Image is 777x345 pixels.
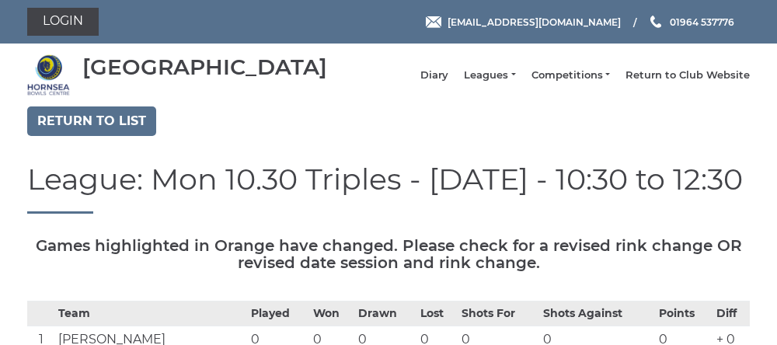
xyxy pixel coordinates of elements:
[648,15,734,30] a: Phone us 01964 537776
[426,16,441,28] img: Email
[354,301,416,326] th: Drawn
[448,16,621,27] span: [EMAIL_ADDRESS][DOMAIN_NAME]
[54,301,247,326] th: Team
[27,237,750,271] h5: Games highlighted in Orange have changed. Please check for a revised rink change OR revised date ...
[539,301,655,326] th: Shots Against
[426,15,621,30] a: Email [EMAIL_ADDRESS][DOMAIN_NAME]
[27,54,70,96] img: Hornsea Bowls Centre
[420,68,448,82] a: Diary
[82,55,327,79] div: [GEOGRAPHIC_DATA]
[27,8,99,36] a: Login
[713,301,750,326] th: Diff
[27,163,750,214] h1: League: Mon 10.30 Triples - [DATE] - 10:30 to 12:30
[416,301,458,326] th: Lost
[625,68,750,82] a: Return to Club Website
[27,106,156,136] a: Return to list
[464,68,515,82] a: Leagues
[670,16,734,27] span: 01964 537776
[531,68,610,82] a: Competitions
[458,301,539,326] th: Shots For
[247,301,309,326] th: Played
[655,301,713,326] th: Points
[650,16,661,28] img: Phone us
[309,301,354,326] th: Won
